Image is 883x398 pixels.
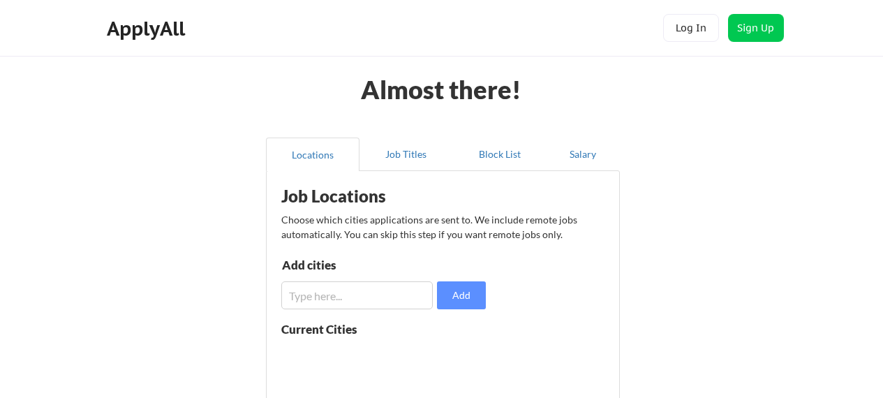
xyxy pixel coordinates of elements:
[453,138,547,171] button: Block List
[282,259,426,271] div: Add cities
[281,281,433,309] input: Type here...
[547,138,620,171] button: Salary
[437,281,486,309] button: Add
[107,17,189,40] div: ApplyAll
[343,77,538,102] div: Almost there!
[728,14,784,42] button: Sign Up
[266,138,359,171] button: Locations
[281,212,603,242] div: Choose which cities applications are sent to. We include remote jobs automatically. You can skip ...
[663,14,719,42] button: Log In
[281,323,388,335] div: Current Cities
[281,188,458,205] div: Job Locations
[359,138,453,171] button: Job Titles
